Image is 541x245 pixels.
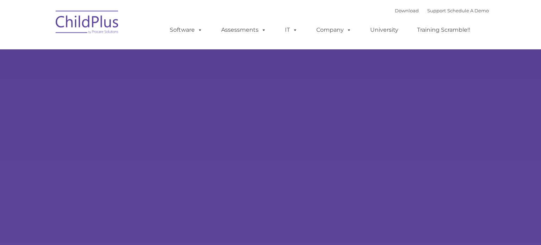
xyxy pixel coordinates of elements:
[52,6,123,41] img: ChildPlus by Procare Solutions
[278,23,305,37] a: IT
[395,8,489,13] font: |
[214,23,273,37] a: Assessments
[410,23,477,37] a: Training Scramble!!
[395,8,419,13] a: Download
[309,23,359,37] a: Company
[427,8,446,13] a: Support
[363,23,405,37] a: University
[163,23,210,37] a: Software
[447,8,489,13] a: Schedule A Demo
